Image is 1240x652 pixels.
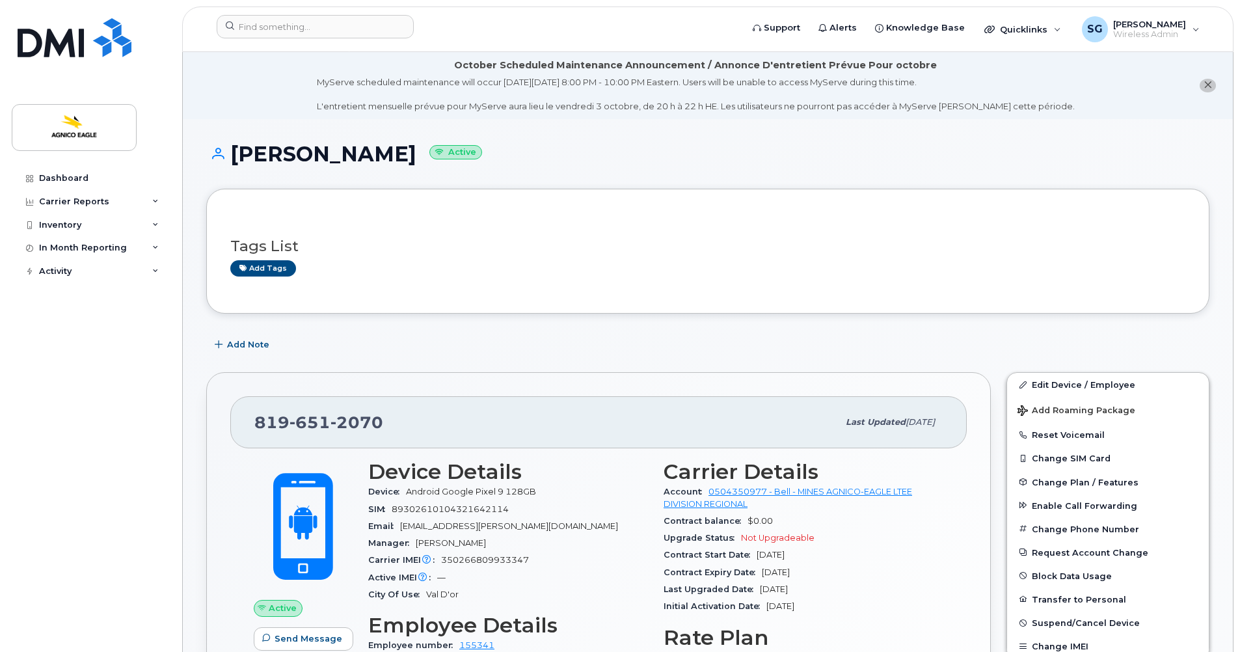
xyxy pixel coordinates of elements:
[330,413,383,432] span: 2070
[1007,373,1209,396] a: Edit Device / Employee
[206,143,1209,165] h1: [PERSON_NAME]
[1007,423,1209,446] button: Reset Voicemail
[1018,405,1135,418] span: Add Roaming Package
[230,238,1185,254] h3: Tags List
[254,413,383,432] span: 819
[426,590,459,599] span: Val D'or
[206,333,280,357] button: Add Note
[757,550,785,560] span: [DATE]
[1032,477,1139,487] span: Change Plan / Features
[748,516,773,526] span: $0.00
[368,521,400,531] span: Email
[1007,611,1209,634] button: Suspend/Cancel Device
[664,487,708,496] span: Account
[664,487,912,508] a: 0504350977 - Bell - MINES AGNICO-EAGLE LTEE DIVISION REGIONAL
[766,601,794,611] span: [DATE]
[1200,79,1216,92] button: close notification
[454,59,937,72] div: October Scheduled Maintenance Announcement / Annonce D'entretient Prévue Pour octobre
[664,626,943,649] h3: Rate Plan
[437,573,446,582] span: —
[664,550,757,560] span: Contract Start Date
[1007,396,1209,423] button: Add Roaming Package
[368,590,426,599] span: City Of Use
[368,573,437,582] span: Active IMEI
[227,338,269,351] span: Add Note
[416,538,486,548] span: [PERSON_NAME]
[664,601,766,611] span: Initial Activation Date
[1007,517,1209,541] button: Change Phone Number
[275,632,342,645] span: Send Message
[1007,470,1209,494] button: Change Plan / Features
[392,504,509,514] span: 89302610104321642114
[317,76,1075,113] div: MyServe scheduled maintenance will occur [DATE][DATE] 8:00 PM - 10:00 PM Eastern. Users will be u...
[368,555,441,565] span: Carrier IMEI
[269,602,297,614] span: Active
[906,417,935,427] span: [DATE]
[406,487,536,496] span: Android Google Pixel 9 128GB
[1007,494,1209,517] button: Enable Call Forwarding
[1032,618,1140,628] span: Suspend/Cancel Device
[760,584,788,594] span: [DATE]
[368,460,648,483] h3: Device Details
[368,487,406,496] span: Device
[368,614,648,637] h3: Employee Details
[368,640,459,650] span: Employee number
[664,584,760,594] span: Last Upgraded Date
[1007,446,1209,470] button: Change SIM Card
[762,567,790,577] span: [DATE]
[664,567,762,577] span: Contract Expiry Date
[1007,564,1209,588] button: Block Data Usage
[429,145,482,160] small: Active
[368,538,416,548] span: Manager
[441,555,529,565] span: 350266809933347
[664,460,943,483] h3: Carrier Details
[254,627,353,651] button: Send Message
[400,521,618,531] span: [EMAIL_ADDRESS][PERSON_NAME][DOMAIN_NAME]
[459,640,494,650] a: 155341
[230,260,296,277] a: Add tags
[664,516,748,526] span: Contract balance
[846,417,906,427] span: Last updated
[664,533,741,543] span: Upgrade Status
[368,504,392,514] span: SIM
[1007,588,1209,611] button: Transfer to Personal
[1007,541,1209,564] button: Request Account Change
[290,413,330,432] span: 651
[1032,500,1137,510] span: Enable Call Forwarding
[741,533,815,543] span: Not Upgradeable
